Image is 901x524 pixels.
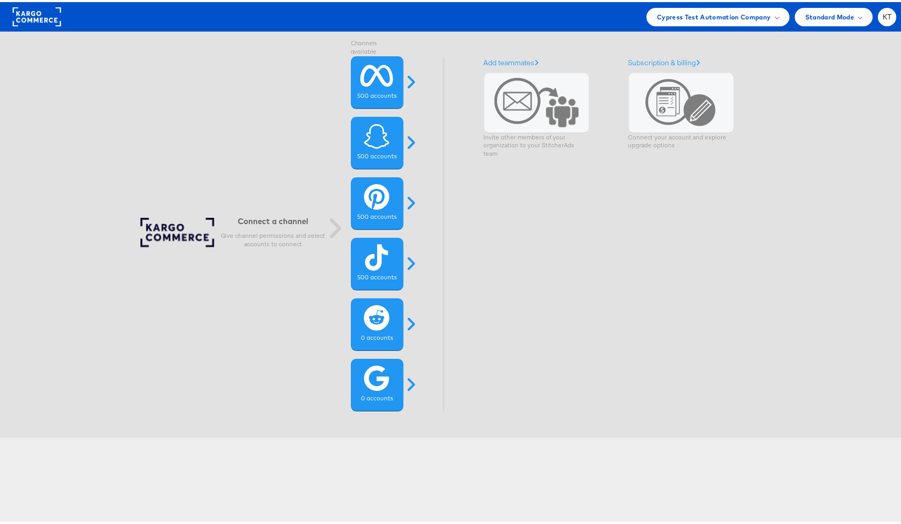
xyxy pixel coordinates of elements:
span: KT [883,12,892,18]
label: 500 accounts [357,150,397,159]
a: Subscription & billing [629,56,701,65]
label: Channels available [351,37,403,54]
label: 0 accounts [361,392,393,401]
label: 0 accounts [361,332,393,340]
label: 500 accounts [357,90,397,98]
p: Invite other members of your organization to your StitcherAds team [484,131,589,156]
p: Connect your account and explore upgrade options [629,131,734,148]
label: 500 accounts [357,211,397,219]
span: Cypress Test Automation Company [657,9,771,21]
label: 500 accounts [357,271,397,280]
h6: Connect a channel [220,214,326,224]
a: Add teammates [484,56,539,65]
p: Give channel permissions and select accounts to connect [220,229,326,246]
span: Standard Mode [805,9,854,21]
